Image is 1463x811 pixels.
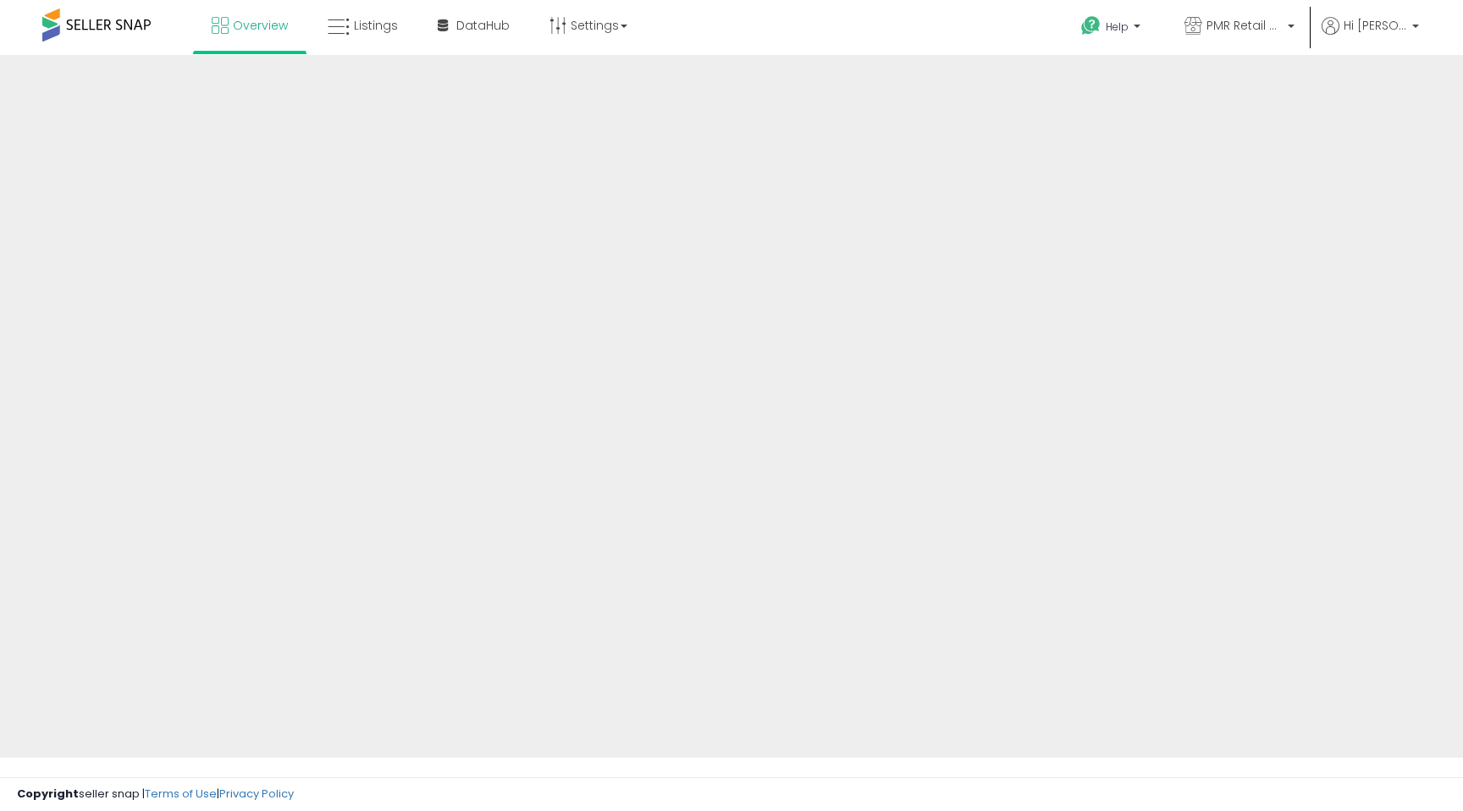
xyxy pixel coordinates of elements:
span: Hi [PERSON_NAME] [1344,17,1407,34]
span: PMR Retail USA LLC [1206,17,1283,34]
span: Help [1106,19,1129,34]
a: Help [1068,3,1157,55]
span: Overview [233,17,288,34]
i: Get Help [1080,15,1101,36]
span: Listings [354,17,398,34]
span: DataHub [456,17,510,34]
a: Hi [PERSON_NAME] [1322,17,1419,55]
